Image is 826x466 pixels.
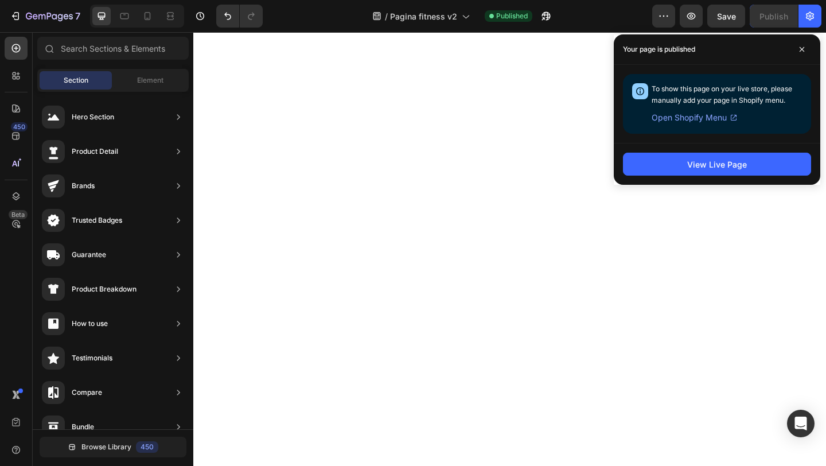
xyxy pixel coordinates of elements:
button: View Live Page [623,153,811,176]
div: Testimonials [72,352,112,364]
button: 7 [5,5,85,28]
div: 450 [11,122,28,131]
span: Section [64,75,88,86]
div: Publish [759,10,788,22]
span: Element [137,75,163,86]
input: Search Sections & Elements [37,37,189,60]
button: Publish [750,5,798,28]
div: View Live Page [687,158,747,170]
div: How to use [72,318,108,329]
p: Your page is published [623,44,695,55]
span: Pagina fitness v2 [390,10,457,22]
span: Published [496,11,528,21]
div: Open Intercom Messenger [787,410,815,437]
button: Save [707,5,745,28]
iframe: Design area [193,32,826,466]
div: Bundle [72,421,94,433]
div: Product Breakdown [72,284,137,295]
div: Beta [9,210,28,219]
span: To show this page on your live store, please manually add your page in Shopify menu. [652,84,792,104]
div: Trusted Badges [72,215,122,226]
p: 7 [75,9,80,23]
span: Browse Library [81,442,131,452]
button: Browse Library450 [40,437,186,457]
div: Undo/Redo [216,5,263,28]
div: 450 [136,441,158,453]
div: Guarantee [72,249,106,261]
div: Brands [72,180,95,192]
div: Product Detail [72,146,118,157]
span: Save [717,11,736,21]
div: Compare [72,387,102,398]
div: Hero Section [72,111,114,123]
span: Open Shopify Menu [652,111,727,125]
span: / [385,10,388,22]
